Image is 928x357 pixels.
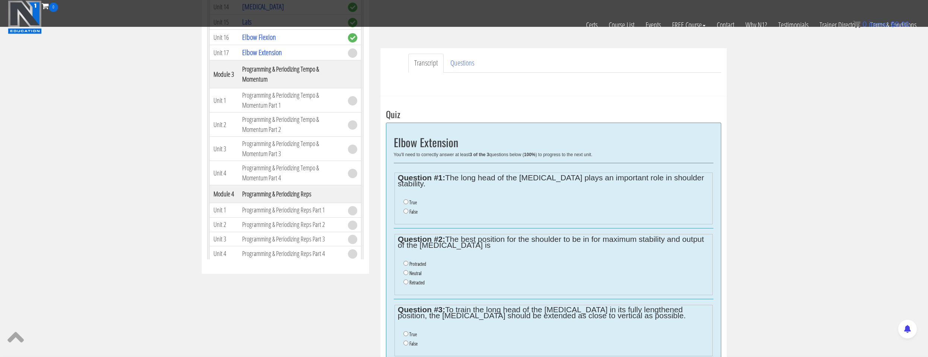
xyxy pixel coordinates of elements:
td: Unit 3 [209,232,238,246]
a: Certs [580,12,603,38]
a: Course List [603,12,640,38]
td: Unit 4 [209,161,238,185]
h3: Quiz [386,109,721,119]
img: icon11.png [853,20,861,28]
td: Unit 4 [209,246,238,261]
a: Trainer Directory [814,12,865,38]
label: Protracted [409,261,426,267]
td: Programming & Periodizing Tempo & Momentum Part 4 [238,161,344,185]
td: Programming & Periodizing Reps Part 2 [238,217,344,232]
img: n1-education [8,0,42,34]
span: items: [869,20,889,28]
a: FREE Course [666,12,711,38]
label: True [409,331,417,337]
bdi: 0.00 [891,20,909,28]
span: 0 [862,20,867,28]
strong: Question #3: [398,305,445,314]
td: Programming & Periodizing Tempo & Momentum Part 1 [238,88,344,113]
td: Unit 2 [209,217,238,232]
td: Programming & Periodizing Reps Part 1 [238,203,344,218]
td: Programming & Periodizing Tempo & Momentum Part 2 [238,113,344,137]
a: Elbow Extension [242,47,282,57]
span: 0 [49,3,58,12]
th: Programming & Periodizing Reps [238,185,344,203]
a: Questions [444,54,480,73]
legend: To train the long head of the [MEDICAL_DATA] in its fully lengthened position, the [MEDICAL_DATA]... [398,307,709,319]
label: Neutral [409,270,422,276]
div: You'll need to correctly answer at least questions below ( ) to progress to the next unit. [394,152,713,157]
a: Why N1? [740,12,773,38]
th: Module 4 [209,185,238,203]
a: 0 [42,1,58,11]
td: Unit 1 [209,88,238,113]
a: Terms & Conditions [865,12,922,38]
td: Programming & Periodizing Reps Part 4 [238,246,344,261]
strong: Question #1: [398,173,445,182]
a: Contact [711,12,740,38]
legend: The best position for the shoulder to be in for maximum stability and output of the [MEDICAL_DATA... [398,236,709,248]
a: Transcript [408,54,444,73]
td: Unit 2 [209,113,238,137]
span: $ [891,20,895,28]
b: 100% [524,152,536,157]
td: Programming & Periodizing Reps Part 3 [238,232,344,246]
h2: Elbow Extension [394,136,713,148]
strong: Question #2: [398,235,445,243]
th: Module 3 [209,60,238,88]
td: Unit 3 [209,137,238,161]
td: Unit 17 [209,45,238,60]
label: False [409,341,418,347]
label: True [409,199,417,205]
th: Programming & Periodizing Tempo & Momentum [238,60,344,88]
b: 3 of the 3 [469,152,489,157]
td: Unit 1 [209,203,238,218]
a: Testimonials [773,12,814,38]
a: 0 items: $0.00 [853,20,909,28]
label: False [409,209,418,215]
label: Retracted [409,279,425,285]
legend: The long head of the [MEDICAL_DATA] plays an important role in shoulder stability. [398,175,709,187]
td: Programming & Periodizing Tempo & Momentum Part 3 [238,137,344,161]
a: Events [640,12,666,38]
